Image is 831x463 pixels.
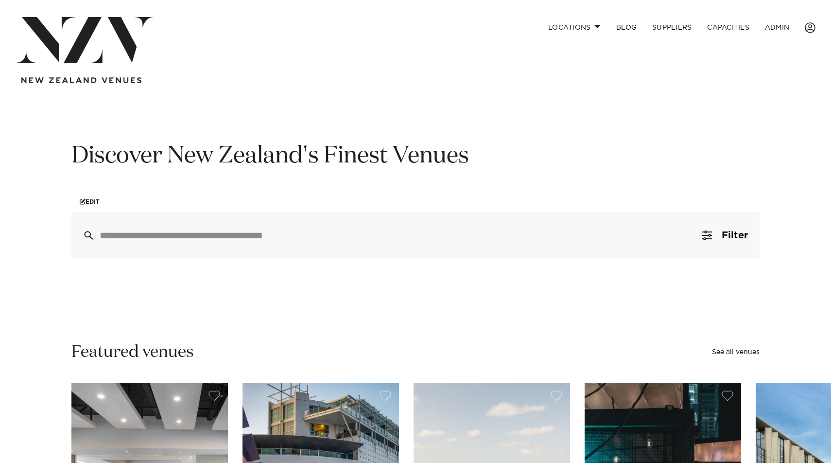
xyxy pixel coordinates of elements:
[16,17,153,63] img: nzv-logo.png
[757,17,797,38] a: ADMIN
[722,231,748,240] span: Filter
[699,17,757,38] a: Capacities
[540,17,608,38] a: Locations
[608,17,644,38] a: BLOG
[712,349,760,356] a: See all venues
[71,341,194,363] h2: Featured venues
[71,141,760,172] h1: Discover New Zealand's Finest Venues
[71,191,108,212] a: Edit
[691,212,760,259] button: Filter
[21,77,141,84] img: new-zealand-venues-text.png
[644,17,699,38] a: SUPPLIERS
